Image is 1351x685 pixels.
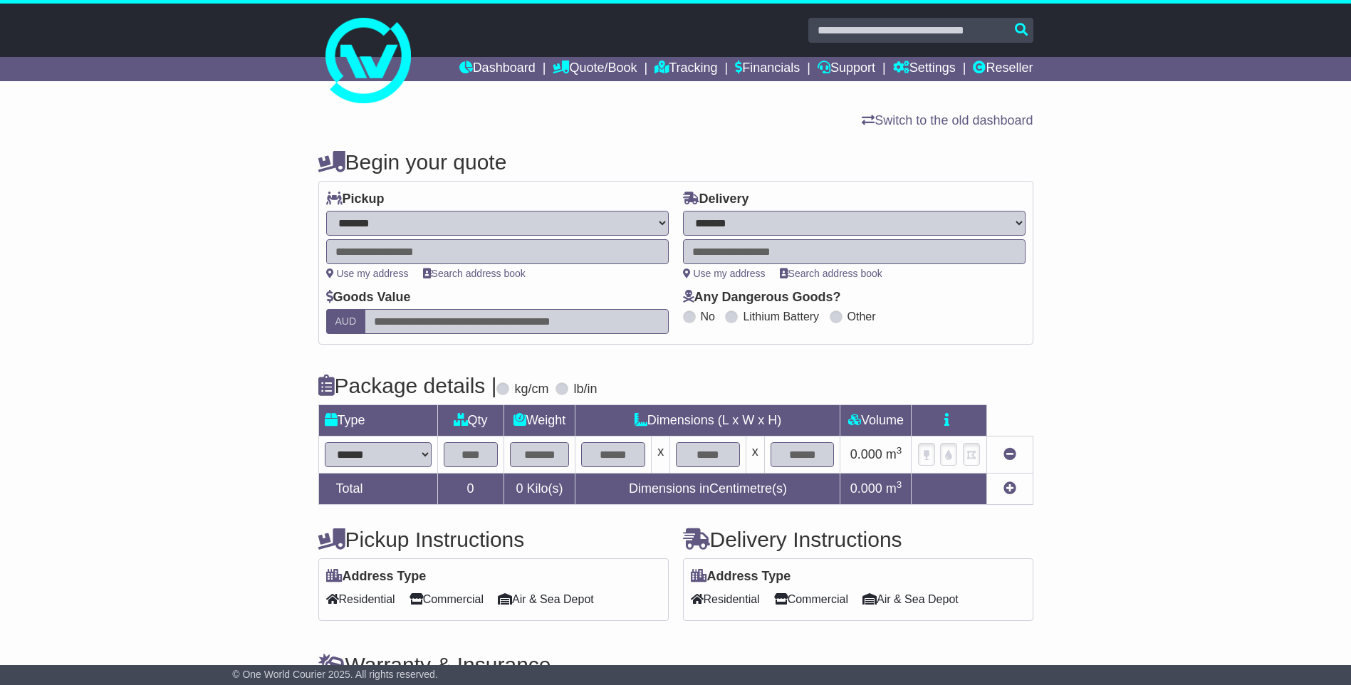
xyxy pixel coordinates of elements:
td: Type [318,405,437,436]
td: Dimensions (L x W x H) [575,405,840,436]
a: Switch to the old dashboard [862,113,1033,127]
td: Total [318,474,437,505]
span: 0 [516,481,523,496]
label: Address Type [691,569,791,585]
td: x [746,436,764,474]
td: 0 [437,474,504,505]
span: Air & Sea Depot [862,588,959,610]
a: Use my address [683,268,766,279]
sup: 3 [897,479,902,490]
a: Reseller [973,57,1033,81]
a: Tracking [654,57,717,81]
a: Dashboard [459,57,536,81]
a: Settings [893,57,956,81]
label: Any Dangerous Goods? [683,290,841,305]
label: No [701,310,715,323]
span: Air & Sea Depot [498,588,594,610]
td: Volume [840,405,912,436]
td: x [652,436,670,474]
span: 0.000 [850,447,882,461]
label: Lithium Battery [743,310,819,323]
td: Dimensions in Centimetre(s) [575,474,840,505]
label: AUD [326,309,366,334]
a: Add new item [1003,481,1016,496]
span: Residential [691,588,760,610]
a: Financials [735,57,800,81]
label: Pickup [326,192,385,207]
a: Support [818,57,875,81]
label: Delivery [683,192,749,207]
label: Other [847,310,876,323]
td: Weight [504,405,575,436]
label: Address Type [326,569,427,585]
h4: Delivery Instructions [683,528,1033,551]
a: Remove this item [1003,447,1016,461]
span: Residential [326,588,395,610]
span: m [886,481,902,496]
h4: Package details | [318,374,497,397]
h4: Pickup Instructions [318,528,669,551]
span: m [886,447,902,461]
h4: Warranty & Insurance [318,653,1033,676]
a: Use my address [326,268,409,279]
span: © One World Courier 2025. All rights reserved. [232,669,438,680]
a: Search address book [780,268,882,279]
span: Commercial [774,588,848,610]
h4: Begin your quote [318,150,1033,174]
a: Search address book [423,268,526,279]
span: 0.000 [850,481,882,496]
label: kg/cm [514,382,548,397]
td: Kilo(s) [504,474,575,505]
td: Qty [437,405,504,436]
sup: 3 [897,445,902,456]
label: Goods Value [326,290,411,305]
a: Quote/Book [553,57,637,81]
span: Commercial [410,588,484,610]
label: lb/in [573,382,597,397]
